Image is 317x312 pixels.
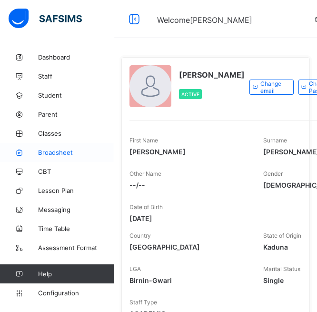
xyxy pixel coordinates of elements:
span: Student [38,91,114,99]
span: Parent [38,111,114,118]
span: Other Name [129,170,161,177]
span: Configuration [38,289,114,297]
span: Change email [260,80,286,94]
span: Lesson Plan [38,187,114,194]
span: [DATE] [129,214,249,222]
span: Messaging [38,206,114,213]
span: Staff [38,72,114,80]
span: Surname [263,137,287,144]
span: Classes [38,130,114,137]
span: State of Origin [263,232,301,239]
span: Gender [263,170,283,177]
span: Date of Birth [129,203,163,211]
span: Broadsheet [38,149,114,156]
span: --/-- [129,181,249,189]
span: [PERSON_NAME] [179,70,245,80]
img: safsims [9,9,82,29]
span: [GEOGRAPHIC_DATA] [129,243,249,251]
span: Welcome [PERSON_NAME] [157,15,252,25]
span: Help [38,270,114,278]
span: Country [129,232,151,239]
span: Time Table [38,225,114,232]
span: [PERSON_NAME] [129,148,249,156]
span: Dashboard [38,53,114,61]
span: Assessment Format [38,244,114,252]
span: Staff Type [129,299,157,306]
span: Birnin-Gwari [129,276,249,284]
span: Marital Status [263,265,300,272]
span: Active [181,91,199,97]
span: LGA [129,265,141,272]
span: First Name [129,137,158,144]
span: CBT [38,168,114,175]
